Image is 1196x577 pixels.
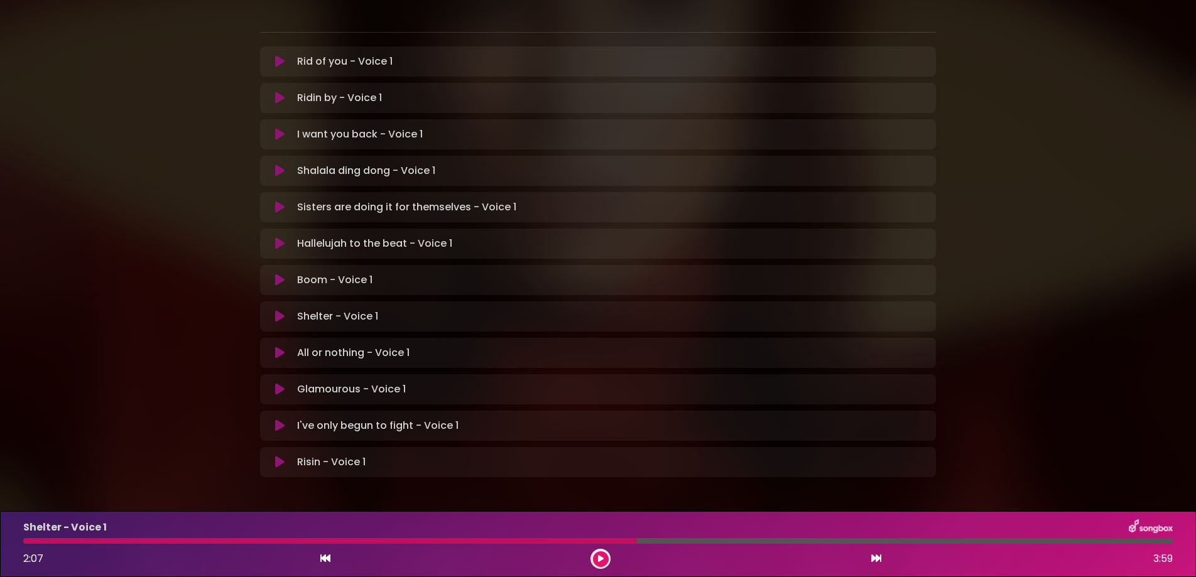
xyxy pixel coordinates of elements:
p: Shalala ding dong - Voice 1 [297,163,435,178]
p: Rid of you - Voice 1 [297,54,393,69]
p: Glamourous - Voice 1 [297,382,406,397]
img: songbox-logo-white.png [1129,519,1173,536]
p: Shelter - Voice 1 [297,309,378,324]
p: Sisters are doing it for themselves - Voice 1 [297,200,516,215]
p: Ridin by - Voice 1 [297,90,382,105]
p: Shelter - Voice 1 [23,520,107,535]
p: I've only begun to fight - Voice 1 [297,418,459,433]
p: Hallelujah to the beat - Voice 1 [297,236,452,251]
p: Risin - Voice 1 [297,455,366,470]
p: I want you back - Voice 1 [297,127,423,142]
p: Boom - Voice 1 [297,272,372,288]
p: All or nothing - Voice 1 [297,345,410,360]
